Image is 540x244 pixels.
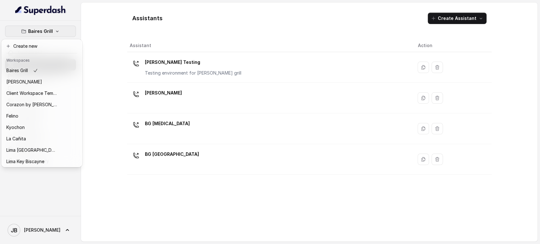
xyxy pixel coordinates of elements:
p: [PERSON_NAME] [6,78,42,86]
p: Baires Grill [28,27,53,35]
p: Felino [6,112,18,120]
p: Lima [GEOGRAPHIC_DATA] [6,146,57,154]
button: Baires Grill [5,26,76,37]
p: La Cañita [6,135,26,143]
p: Kyochon [6,124,25,131]
p: Lima Key Biscayne [6,158,44,165]
p: Baires Grill [6,67,28,74]
header: Workspaces [3,55,81,65]
div: Baires Grill [1,39,82,167]
p: Client Workspace Template [6,89,57,97]
p: Corazon by [PERSON_NAME] [6,101,57,108]
button: Create new [3,40,81,52]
